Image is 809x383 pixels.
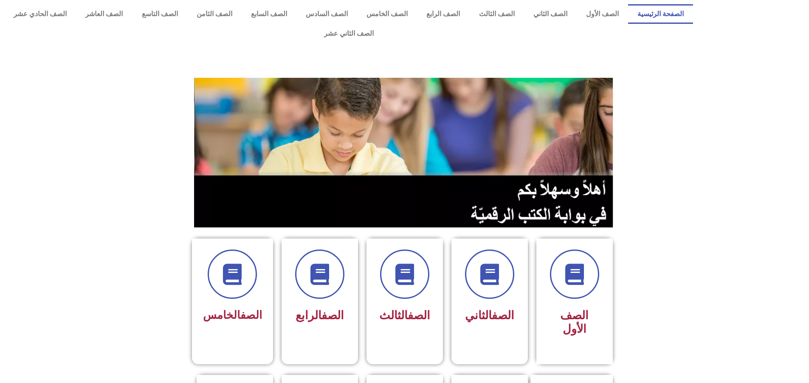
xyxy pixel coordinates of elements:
[577,4,628,24] a: الصف الأول
[242,4,296,24] a: الصف السابع
[240,309,262,321] a: الصف
[4,24,693,43] a: الصف الثاني عشر
[628,4,693,24] a: الصفحة الرئيسية
[76,4,132,24] a: الصف العاشر
[187,4,242,24] a: الصف الثامن
[379,309,430,322] span: الثالث
[321,309,344,322] a: الصف
[492,309,514,322] a: الصف
[132,4,187,24] a: الصف التاسع
[4,4,76,24] a: الصف الحادي عشر
[465,309,514,322] span: الثاني
[417,4,469,24] a: الصف الرابع
[469,4,524,24] a: الصف الثالث
[408,309,430,322] a: الصف
[203,309,262,321] span: الخامس
[357,4,417,24] a: الصف الخامس
[296,4,357,24] a: الصف السادس
[560,309,589,336] span: الصف الأول
[524,4,577,24] a: الصف الثاني
[296,309,344,322] span: الرابع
